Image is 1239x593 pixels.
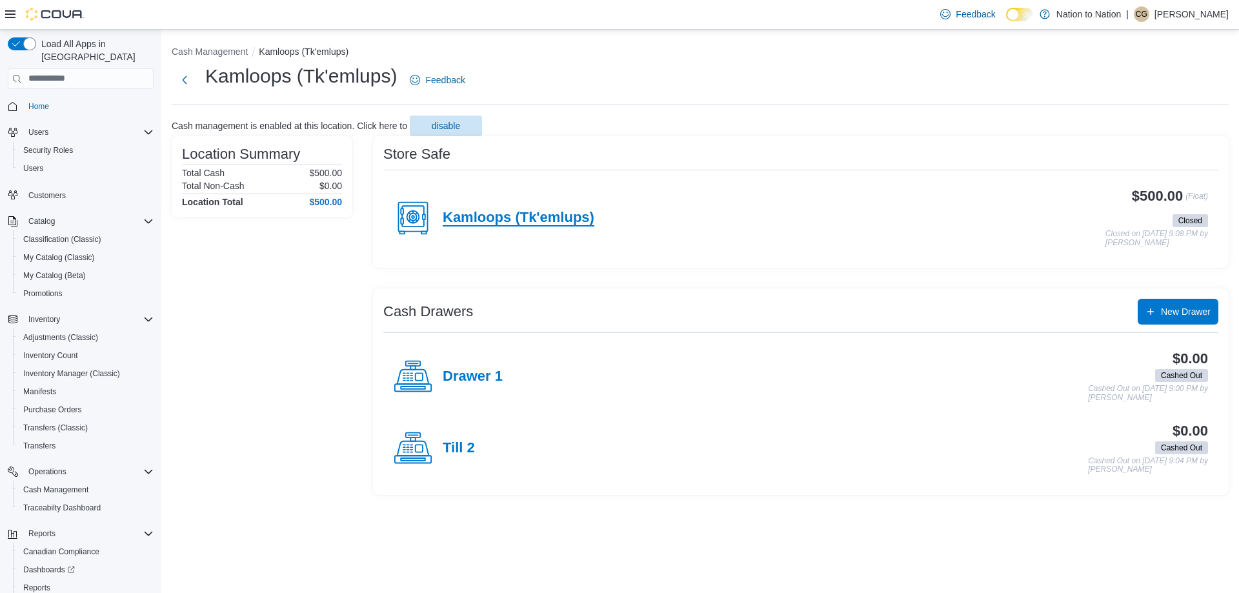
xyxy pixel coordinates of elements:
[182,168,225,178] h6: Total Cash
[23,186,154,203] span: Customers
[205,63,397,89] h1: Kamloops (Tk'emlups)
[18,250,100,265] a: My Catalog (Classic)
[23,368,120,379] span: Inventory Manager (Classic)
[23,270,86,281] span: My Catalog (Beta)
[23,252,95,263] span: My Catalog (Classic)
[172,121,407,131] p: Cash management is enabled at this location. Click here to
[13,437,159,455] button: Transfers
[1088,385,1208,402] p: Cashed Out on [DATE] 9:00 PM by [PERSON_NAME]
[1088,457,1208,474] p: Cashed Out on [DATE] 9:04 PM by [PERSON_NAME]
[1056,6,1121,22] p: Nation to Nation
[18,482,154,498] span: Cash Management
[23,405,82,415] span: Purchase Orders
[18,268,91,283] a: My Catalog (Beta)
[28,127,48,137] span: Users
[18,562,154,578] span: Dashboards
[18,366,125,381] a: Inventory Manager (Classic)
[23,565,75,575] span: Dashboards
[432,119,460,132] span: disable
[23,547,99,557] span: Canadian Compliance
[13,401,159,419] button: Purchase Orders
[18,161,48,176] a: Users
[309,168,342,178] p: $500.00
[18,268,154,283] span: My Catalog (Beta)
[18,544,105,559] a: Canadian Compliance
[182,181,245,191] h6: Total Non-Cash
[3,463,159,481] button: Operations
[23,464,154,479] span: Operations
[425,74,465,86] span: Feedback
[259,46,348,57] button: Kamloops (Tk'emlups)
[1138,299,1218,325] button: New Drawer
[405,67,470,93] a: Feedback
[28,101,49,112] span: Home
[1154,6,1229,22] p: [PERSON_NAME]
[23,464,72,479] button: Operations
[28,314,60,325] span: Inventory
[23,214,154,229] span: Catalog
[1126,6,1129,22] p: |
[18,161,154,176] span: Users
[383,146,450,162] h3: Store Safe
[18,420,154,436] span: Transfers (Classic)
[3,525,159,543] button: Reports
[18,438,61,454] a: Transfers
[18,384,61,399] a: Manifests
[36,37,154,63] span: Load All Apps in [GEOGRAPHIC_DATA]
[23,350,78,361] span: Inventory Count
[1155,369,1208,382] span: Cashed Out
[443,368,503,385] h4: Drawer 1
[18,562,80,578] a: Dashboards
[3,212,159,230] button: Catalog
[18,500,154,516] span: Traceabilty Dashboard
[13,141,159,159] button: Security Roles
[18,366,154,381] span: Inventory Manager (Classic)
[23,312,154,327] span: Inventory
[18,402,154,417] span: Purchase Orders
[1161,370,1202,381] span: Cashed Out
[1173,351,1208,367] h3: $0.00
[1136,6,1147,22] span: CG
[23,163,43,174] span: Users
[23,234,101,245] span: Classification (Classic)
[410,116,482,136] button: disable
[18,348,154,363] span: Inventory Count
[23,288,63,299] span: Promotions
[935,1,1000,27] a: Feedback
[1132,188,1183,204] h3: $500.00
[1155,441,1208,454] span: Cashed Out
[18,384,154,399] span: Manifests
[28,467,66,477] span: Operations
[3,310,159,328] button: Inventory
[28,190,66,201] span: Customers
[18,402,87,417] a: Purchase Orders
[18,250,154,265] span: My Catalog (Classic)
[13,561,159,579] a: Dashboards
[18,544,154,559] span: Canadian Compliance
[1105,230,1208,247] p: Closed on [DATE] 9:08 PM by [PERSON_NAME]
[26,8,84,21] img: Cova
[1173,423,1208,439] h3: $0.00
[182,146,300,162] h3: Location Summary
[23,485,88,495] span: Cash Management
[13,543,159,561] button: Canadian Compliance
[23,312,65,327] button: Inventory
[1161,442,1202,454] span: Cashed Out
[182,197,243,207] h4: Location Total
[13,159,159,177] button: Users
[956,8,995,21] span: Feedback
[383,304,473,319] h3: Cash Drawers
[18,232,106,247] a: Classification (Classic)
[13,419,159,437] button: Transfers (Classic)
[3,123,159,141] button: Users
[23,98,154,114] span: Home
[1185,188,1208,212] p: (Float)
[1178,215,1202,226] span: Closed
[23,145,73,156] span: Security Roles
[1006,8,1033,21] input: Dark Mode
[309,197,342,207] h4: $500.00
[18,232,154,247] span: Classification (Classic)
[23,188,71,203] a: Customers
[13,481,159,499] button: Cash Management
